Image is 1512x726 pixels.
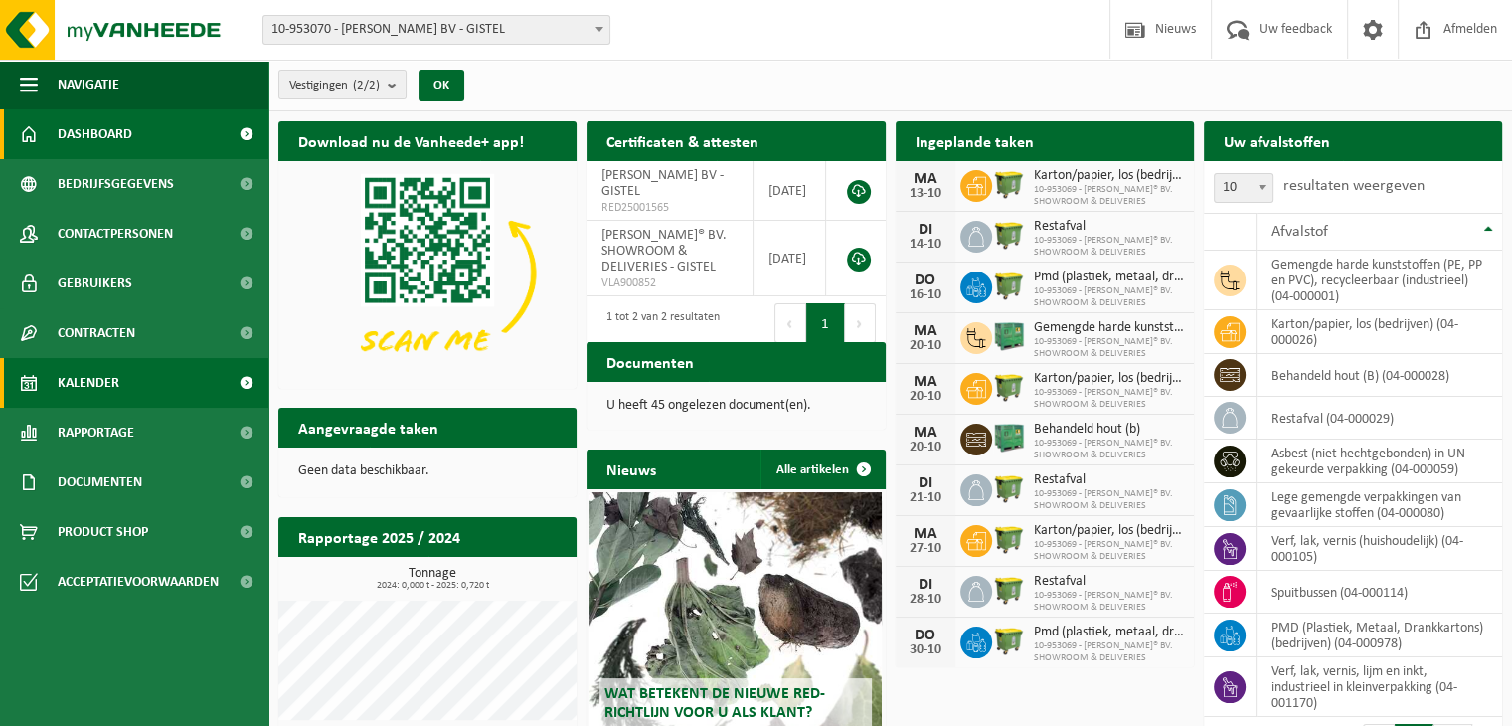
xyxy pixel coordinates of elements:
div: 20-10 [906,339,945,353]
span: 10-953069 - [PERSON_NAME]® BV. SHOWROOM & DELIVERIES [1034,285,1184,309]
h3: Tonnage [288,567,577,591]
span: Afvalstof [1271,224,1328,240]
span: 10-953069 - [PERSON_NAME]® BV. SHOWROOM & DELIVERIES [1034,539,1184,563]
a: Alle artikelen [760,450,884,489]
div: MA [906,526,945,542]
td: karton/papier, los (bedrijven) (04-000026) [1257,310,1502,354]
span: 10-953069 - [PERSON_NAME]® BV. SHOWROOM & DELIVERIES [1034,590,1184,614]
img: Download de VHEPlus App [278,161,577,385]
span: Bedrijfsgegevens [58,159,174,209]
span: Acceptatievoorwaarden [58,557,219,607]
div: 1 tot 2 van 2 resultaten [596,301,720,345]
div: DO [906,272,945,288]
td: behandeld hout (B) (04-000028) [1257,354,1502,397]
div: 14-10 [906,238,945,252]
td: spuitbussen (04-000114) [1257,571,1502,614]
td: asbest (niet hechtgebonden) in UN gekeurde verpakking (04-000059) [1257,440,1502,483]
img: WB-1100-HPE-GN-50 [992,269,1026,302]
span: Restafval [1034,219,1184,235]
h2: Documenten [587,342,714,381]
div: DI [906,475,945,491]
td: verf, lak, vernis, lijm en inkt, industrieel in kleinverpakking (04-001170) [1257,657,1502,717]
h2: Ingeplande taken [896,121,1054,160]
span: Karton/papier, los (bedrijven) [1034,371,1184,387]
div: 13-10 [906,187,945,201]
span: 10-953069 - [PERSON_NAME]® BV. SHOWROOM & DELIVERIES [1034,235,1184,259]
div: DI [906,577,945,593]
div: DO [906,628,945,643]
div: DI [906,222,945,238]
span: 10-953069 - [PERSON_NAME]® BV. SHOWROOM & DELIVERIES [1034,488,1184,512]
div: MA [906,374,945,390]
span: Karton/papier, los (bedrijven) [1034,168,1184,184]
h2: Rapportage 2025 / 2024 [278,517,480,556]
div: 20-10 [906,441,945,454]
h2: Uw afvalstoffen [1204,121,1350,160]
span: Pmd (plastiek, metaal, drankkartons) (bedrijven) [1034,270,1184,285]
span: 10-953069 - [PERSON_NAME]® BV. SHOWROOM & DELIVERIES [1034,184,1184,208]
p: U heeft 45 ongelezen document(en). [606,399,865,413]
h2: Aangevraagde taken [278,408,458,447]
span: Rapportage [58,408,134,457]
h2: Download nu de Vanheede+ app! [278,121,544,160]
div: 27-10 [906,542,945,556]
span: Kalender [58,358,119,408]
span: Dashboard [58,109,132,159]
span: 2024: 0,000 t - 2025: 0,720 t [288,581,577,591]
span: Pmd (plastiek, metaal, drankkartons) (bedrijven) [1034,625,1184,640]
img: WB-1100-HPE-GN-50 [992,167,1026,201]
span: VLA900852 [601,275,738,291]
span: Behandeld hout (b) [1034,422,1184,438]
span: 10-953069 - [PERSON_NAME]® BV. SHOWROOM & DELIVERIES [1034,387,1184,411]
img: WB-1100-HPE-GN-50 [992,471,1026,505]
div: MA [906,425,945,441]
td: restafval (04-000029) [1257,397,1502,440]
h2: Nieuws [587,450,676,488]
span: 10 [1214,173,1273,203]
span: [PERSON_NAME]® BV. SHOWROOM & DELIVERIES - GISTEL [601,228,727,274]
td: PMD (Plastiek, Metaal, Drankkartons) (bedrijven) (04-000978) [1257,614,1502,657]
span: [PERSON_NAME] BV - GISTEL [601,168,724,199]
span: Navigatie [58,60,119,109]
h2: Certificaten & attesten [587,121,778,160]
span: Restafval [1034,574,1184,590]
span: Vestigingen [289,71,380,100]
img: WB-1100-HPE-GN-50 [992,370,1026,404]
td: verf, lak, vernis (huishoudelijk) (04-000105) [1257,527,1502,571]
span: 10-953070 - BOWERS BV - GISTEL [263,16,609,44]
span: 10-953069 - [PERSON_NAME]® BV. SHOWROOM & DELIVERIES [1034,438,1184,461]
img: WB-1100-HPE-GN-50 [992,522,1026,556]
td: [DATE] [754,221,826,296]
div: 30-10 [906,643,945,657]
img: WB-1100-HPE-GN-50 [992,218,1026,252]
span: Restafval [1034,472,1184,488]
button: Next [845,303,876,343]
span: Karton/papier, los (bedrijven) [1034,523,1184,539]
label: resultaten weergeven [1283,178,1425,194]
button: Previous [774,303,806,343]
span: 10-953069 - [PERSON_NAME]® BV. SHOWROOM & DELIVERIES [1034,336,1184,360]
a: Bekijk rapportage [428,556,575,596]
button: 1 [806,303,845,343]
td: [DATE] [754,161,826,221]
span: 10-953069 - [PERSON_NAME]® BV. SHOWROOM & DELIVERIES [1034,640,1184,664]
span: RED25001565 [601,200,738,216]
span: 10-953070 - BOWERS BV - GISTEL [262,15,610,45]
td: gemengde harde kunststoffen (PE, PP en PVC), recycleerbaar (industrieel) (04-000001) [1257,251,1502,310]
div: 16-10 [906,288,945,302]
div: MA [906,323,945,339]
div: 20-10 [906,390,945,404]
button: Vestigingen(2/2) [278,70,407,99]
div: MA [906,171,945,187]
span: Contracten [58,308,135,358]
div: 28-10 [906,593,945,607]
span: Documenten [58,457,142,507]
button: OK [419,70,464,101]
span: Gebruikers [58,259,132,308]
td: lege gemengde verpakkingen van gevaarlijke stoffen (04-000080) [1257,483,1502,527]
img: WB-1100-HPE-GN-50 [992,573,1026,607]
span: Gemengde harde kunststoffen (pe, pp en pvc), recycleerbaar (industrieel) [1034,320,1184,336]
img: PB-HB-1400-HPE-GN-01 [992,319,1026,353]
count: (2/2) [353,79,380,91]
span: Wat betekent de nieuwe RED-richtlijn voor u als klant? [604,686,825,721]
